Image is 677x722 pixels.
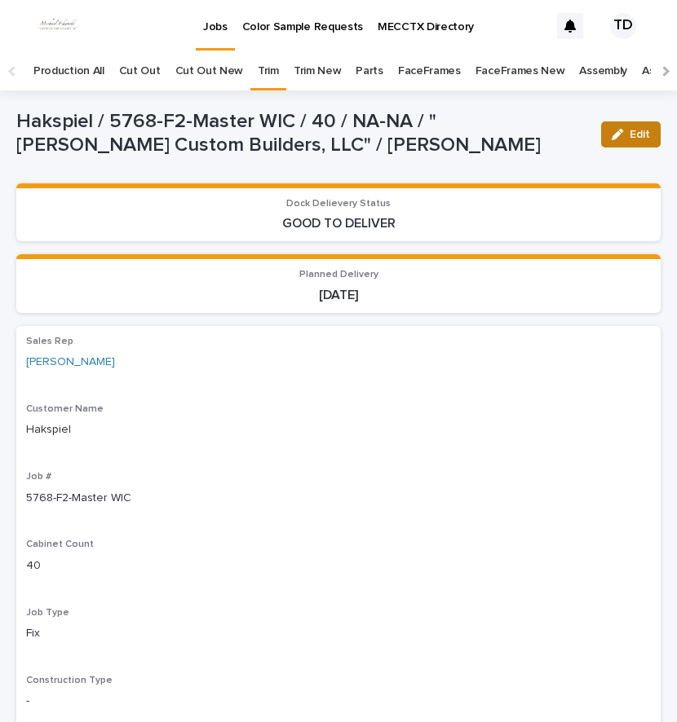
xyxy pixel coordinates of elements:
[26,216,651,231] p: GOOD TO DELIVER
[26,490,651,507] p: 5768-F2-Master WIC
[26,337,73,346] span: Sales Rep
[610,13,636,39] div: TD
[26,539,94,549] span: Cabinet Count
[16,110,588,157] p: Hakspiel / 5768-F2-Master WIC / 40 / NA-NA / "[PERSON_NAME] Custom Builders, LLC" / [PERSON_NAME]
[299,270,378,280] span: Planned Delivery
[476,52,565,90] a: FaceFrames New
[356,52,383,90] a: Parts
[26,354,115,371] a: [PERSON_NAME]
[26,421,651,438] p: Hakspiel
[26,625,651,642] p: Fix
[258,52,279,90] a: Trim
[579,52,627,90] a: Assembly
[26,288,651,303] p: [DATE]
[26,472,51,482] span: Job #
[26,404,104,414] span: Customer Name
[33,52,104,90] a: Production All
[286,199,391,209] span: Dock Delievery Status
[630,129,650,140] span: Edit
[398,52,461,90] a: FaceFrames
[26,693,651,710] p: -
[26,557,651,575] p: 40
[175,52,244,90] a: Cut Out New
[26,676,113,685] span: Construction Type
[119,52,161,90] a: Cut Out
[601,121,661,147] button: Edit
[33,10,83,42] img: dhEtdSsQReaQtgKTuLrt
[26,608,69,618] span: Job Type
[294,52,342,90] a: Trim New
